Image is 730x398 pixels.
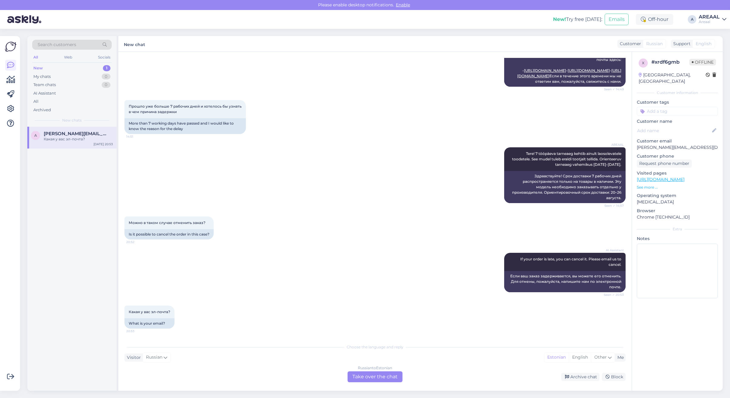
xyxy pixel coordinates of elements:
[637,99,718,105] p: Customer tags
[524,68,566,73] a: [URL][DOMAIN_NAME]
[553,16,566,22] b: New!
[124,354,141,361] div: Visitor
[124,344,626,350] div: Choose the language and reply
[639,72,706,85] div: [GEOGRAPHIC_DATA], [GEOGRAPHIC_DATA]
[38,42,76,48] span: Search customers
[102,74,110,80] div: 0
[646,41,663,47] span: Russian
[97,53,112,61] div: Socials
[103,65,110,71] div: 1
[671,41,691,47] div: Support
[637,170,718,176] p: Visited pages
[688,15,696,24] div: A
[699,15,720,19] div: AREAAL
[44,131,107,136] span: anatoli.skurko08@gmail.com
[504,171,626,203] div: Здравствуйте! Срок доставки 7 рабочих дней распространяется только на товары в наличии. Эту модел...
[126,134,149,139] span: 14:51
[33,107,51,113] div: Archived
[637,199,718,205] p: [MEDICAL_DATA]
[129,104,243,114] span: Прошло уже больше 7 рабочих дней и хотелось бы узнать в чем причина задержки
[637,138,718,144] p: Customer email
[689,59,716,65] span: Offline
[637,153,718,159] p: Customer phone
[637,159,692,168] div: Request phone number
[651,59,689,66] div: # xrdf6gmb
[569,353,591,362] div: English
[146,354,162,361] span: Russian
[33,65,43,71] div: New
[124,40,145,48] label: New chat
[699,15,726,24] a: AREAALAreaal
[33,82,56,88] div: Team chats
[561,373,599,381] div: Archive chat
[124,118,246,134] div: More than 7 working days have passed and I would like to know the reason for the delay
[568,68,610,73] a: [URL][DOMAIN_NAME]
[126,329,149,333] span: 20:53
[637,208,718,214] p: Browser
[601,87,624,92] span: Seen ✓ 14:49
[63,53,73,61] div: Web
[637,177,684,182] a: [URL][DOMAIN_NAME]
[642,61,644,65] span: x
[637,185,718,190] p: See more ...
[124,229,214,239] div: Is it possible to cancel the order in this case?
[617,41,641,47] div: Customer
[32,53,39,61] div: All
[62,118,82,123] span: New chats
[504,33,626,87] div: Ваш заказ должен прибыть в течение 3–7 рабочих дней после подтверждения. Мы сообщим вам точную да...
[637,226,718,232] div: Extra
[544,353,569,362] div: Estonian
[637,90,718,95] div: Customer information
[637,192,718,199] p: Operating system
[637,144,718,151] p: [PERSON_NAME][EMAIL_ADDRESS][DOMAIN_NAME]
[93,142,113,146] div: [DATE] 20:53
[605,14,629,25] button: Emails
[553,16,602,23] div: Try free [DATE]:
[5,41,16,52] img: Askly Logo
[636,14,673,25] div: Off-hour
[129,220,205,225] span: Можно в таком случае отменить заказ?
[601,142,624,147] span: AREAAL
[637,214,718,220] p: Chrome [TECHNICAL_ID]
[512,151,622,167] span: Tere! 7 tööpäeva tarneaeg kehtib ainult laosolevatele toodetele. See mudel tuleb eraldi tootjalt ...
[520,257,622,267] span: If your order is late, you can cancel it. Please email us to cancel.
[394,2,412,8] span: Enable
[601,293,624,297] span: Seen ✓ 20:53
[696,41,711,47] span: English
[601,203,624,208] span: Seen ✓ 14:57
[44,136,113,142] div: Какая у вас эл-почта?
[637,236,718,242] p: Notes
[699,19,720,24] div: Areaal
[637,107,718,116] input: Add a tag
[615,354,624,361] div: Me
[126,240,149,244] span: 20:52
[601,248,624,253] span: AI Assistant
[348,371,402,382] div: Take over the chat
[102,82,110,88] div: 0
[637,127,711,134] input: Add name
[129,309,170,314] span: Какая у вас эл-почта?
[594,354,607,360] span: Other
[33,74,51,80] div: My chats
[124,318,175,329] div: What is your email?
[637,118,718,125] p: Customer name
[33,99,39,105] div: All
[358,365,392,371] div: Russian to Estonian
[504,271,626,292] div: Если ваш заказ задерживается, вы можете его отменить. Для отмены, пожалуйста, напишите нам по эле...
[602,373,626,381] div: Block
[33,90,56,96] div: AI Assistant
[34,133,37,138] span: a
